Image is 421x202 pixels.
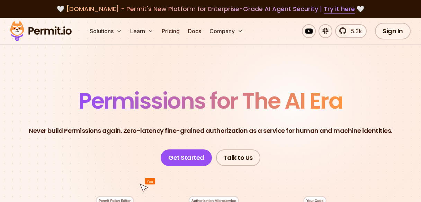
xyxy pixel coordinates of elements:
button: Solutions [87,24,125,38]
a: Try it here [324,4,355,13]
a: 5.3k [335,24,367,38]
a: Pricing [159,24,182,38]
span: [DOMAIN_NAME] - Permit's New Platform for Enterprise-Grade AI Agent Security | [66,4,355,13]
div: 🤍 🤍 [17,4,404,14]
a: Get Started [161,149,212,166]
p: Never build Permissions again. Zero-latency fine-grained authorization as a service for human and... [29,126,392,136]
span: Permissions for The AI Era [79,85,342,116]
img: Permit logo [7,19,75,43]
button: Learn [127,24,156,38]
span: 5.3k [347,27,362,35]
a: Docs [185,24,204,38]
a: Talk to Us [216,149,260,166]
button: Company [207,24,246,38]
a: Sign In [375,23,411,39]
